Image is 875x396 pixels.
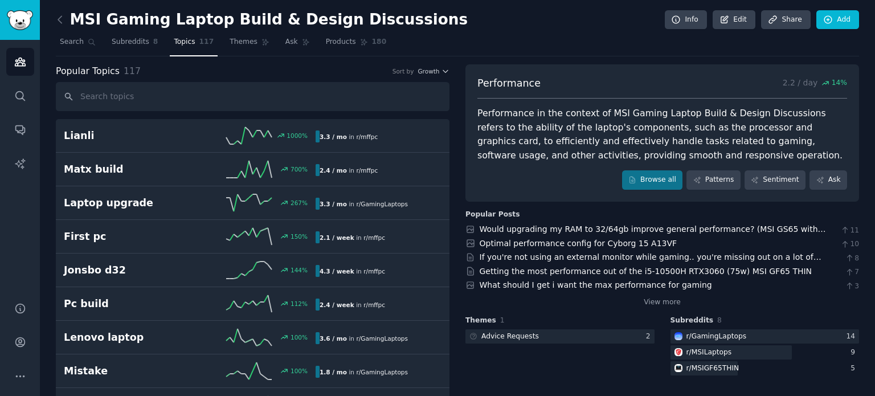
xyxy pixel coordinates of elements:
span: Growth [418,67,439,75]
b: 2.1 / week [320,234,354,241]
div: in [316,231,389,243]
img: GamingLaptops [674,332,682,340]
a: Add [816,10,859,30]
a: Sentiment [745,170,806,190]
span: r/ mffpc [363,234,385,241]
a: Ask [281,33,314,56]
div: in [316,265,389,277]
a: Share [761,10,810,30]
a: Products180 [322,33,390,56]
span: Popular Topics [56,64,120,79]
div: 1000 % [287,132,308,140]
div: Performance in the context of MSI Gaming Laptop Build & Design Discussions refers to the ability ... [477,107,847,162]
span: r/ mffpc [363,301,385,308]
span: 14 % [832,78,847,88]
a: Patterns [686,170,740,190]
input: Search topics [56,82,449,111]
a: GamingLaptopsr/GamingLaptops14 [670,329,860,344]
a: View more [644,297,681,308]
div: 150 % [291,232,308,240]
a: Subreddits8 [108,33,162,56]
a: Ask [809,170,847,190]
div: 9 [851,348,859,358]
a: Lianli1000%3.3 / moin r/mffpc [56,119,449,153]
span: 3 [845,281,859,292]
a: Optimal performance config for Cyborg 15 A13VF [480,239,677,248]
b: 4.3 / week [320,268,354,275]
span: Performance [477,76,541,91]
span: Products [326,37,356,47]
a: If you're not using an external monitor while gaming.. you're missing out on a lot of performance.. [480,252,821,273]
a: Getting the most performance out of the i5-10500H RTX3060 (75w) MSI GF65 THIN [480,267,812,276]
span: 117 [124,66,141,76]
img: MSIGF65THIN [674,364,682,372]
a: Themes [226,33,273,56]
a: First pc150%2.1 / weekin r/mffpc [56,220,449,254]
h2: Laptop upgrade [64,196,190,210]
span: r/ GamingLaptops [356,369,408,375]
span: r/ GamingLaptops [356,201,408,207]
div: Sort by [392,67,414,75]
a: Mistake100%1.8 / moin r/GamingLaptops [56,354,449,388]
h2: Mistake [64,364,190,378]
b: 2.4 / mo [320,167,347,174]
div: 5 [851,364,859,374]
b: 3.3 / mo [320,133,347,140]
span: Topics [174,37,195,47]
span: 117 [199,37,214,47]
b: 3.3 / mo [320,201,347,207]
div: Popular Posts [465,210,520,220]
div: in [316,198,412,210]
span: r/ mffpc [356,167,378,174]
h2: Matx build [64,162,190,177]
div: r/ MSILaptops [686,348,732,358]
button: Growth [418,67,449,75]
b: 1.8 / mo [320,369,347,375]
a: Info [665,10,707,30]
a: MSILaptopsr/MSILaptops9 [670,345,860,360]
span: 8 [153,37,158,47]
span: 180 [372,37,387,47]
h2: Lenovo laptop [64,330,190,345]
a: Edit [713,10,755,30]
div: in [316,299,389,311]
div: 144 % [291,266,308,274]
span: Subreddits [670,316,714,326]
div: 700 % [291,165,308,173]
div: 267 % [291,199,308,207]
div: in [316,366,412,378]
a: Advice Requests2 [465,329,655,344]
div: r/ GamingLaptops [686,332,747,342]
span: 8 [845,254,859,264]
img: MSILaptops [674,348,682,356]
p: 2.2 / day [783,76,847,91]
div: 100 % [291,333,308,341]
h2: Pc build [64,297,190,311]
div: 2 [646,332,655,342]
a: Pc build112%2.4 / weekin r/mffpc [56,287,449,321]
div: 100 % [291,367,308,375]
a: Lenovo laptop100%3.6 / moin r/GamingLaptops [56,321,449,354]
span: Search [60,37,84,47]
div: in [316,332,412,344]
a: MSIGF65THINr/MSIGF65THIN5 [670,361,860,375]
a: What should I get i want the max performance for gaming [480,280,712,289]
h2: Lianli [64,129,190,143]
a: Browse all [622,170,683,190]
span: Subreddits [112,37,149,47]
img: GummySearch logo [7,10,33,30]
h2: MSI Gaming Laptop Build & Design Discussions [56,11,468,29]
span: Themes [230,37,257,47]
span: 8 [717,316,722,324]
a: Laptop upgrade267%3.3 / moin r/GamingLaptops [56,186,449,220]
a: Topics117 [170,33,218,56]
span: r/ GamingLaptops [356,335,408,342]
span: 10 [840,239,859,250]
div: Advice Requests [481,332,539,342]
span: 7 [845,267,859,277]
a: Search [56,33,100,56]
div: in [316,130,382,142]
b: 3.6 / mo [320,335,347,342]
a: Jonsbo d32144%4.3 / weekin r/mffpc [56,254,449,287]
span: Themes [465,316,496,326]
